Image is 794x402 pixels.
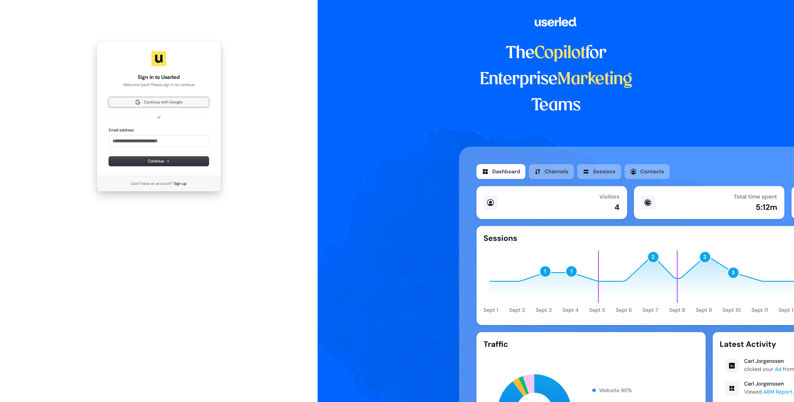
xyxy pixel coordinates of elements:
h1: Sign in to Userled [109,74,209,81]
button: Sign in with GoogleContinue with Google [109,98,209,107]
button: Continue [109,157,209,166]
a: Sign up [174,181,187,186]
img: Userled [151,51,166,66]
span: Marketing [557,71,632,88]
span: Continue [148,158,170,164]
img: Sign in with Google [135,100,140,105]
p: Welcome back! Please sign in to continue [109,82,209,88]
span: Copilot [534,45,586,62]
h1: The for Enterprise Teams [459,40,653,119]
p: or [157,114,161,120]
label: Email address [109,127,134,133]
span: Don’t have an account? [131,181,172,186]
span: Continue with Google [144,99,182,105]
